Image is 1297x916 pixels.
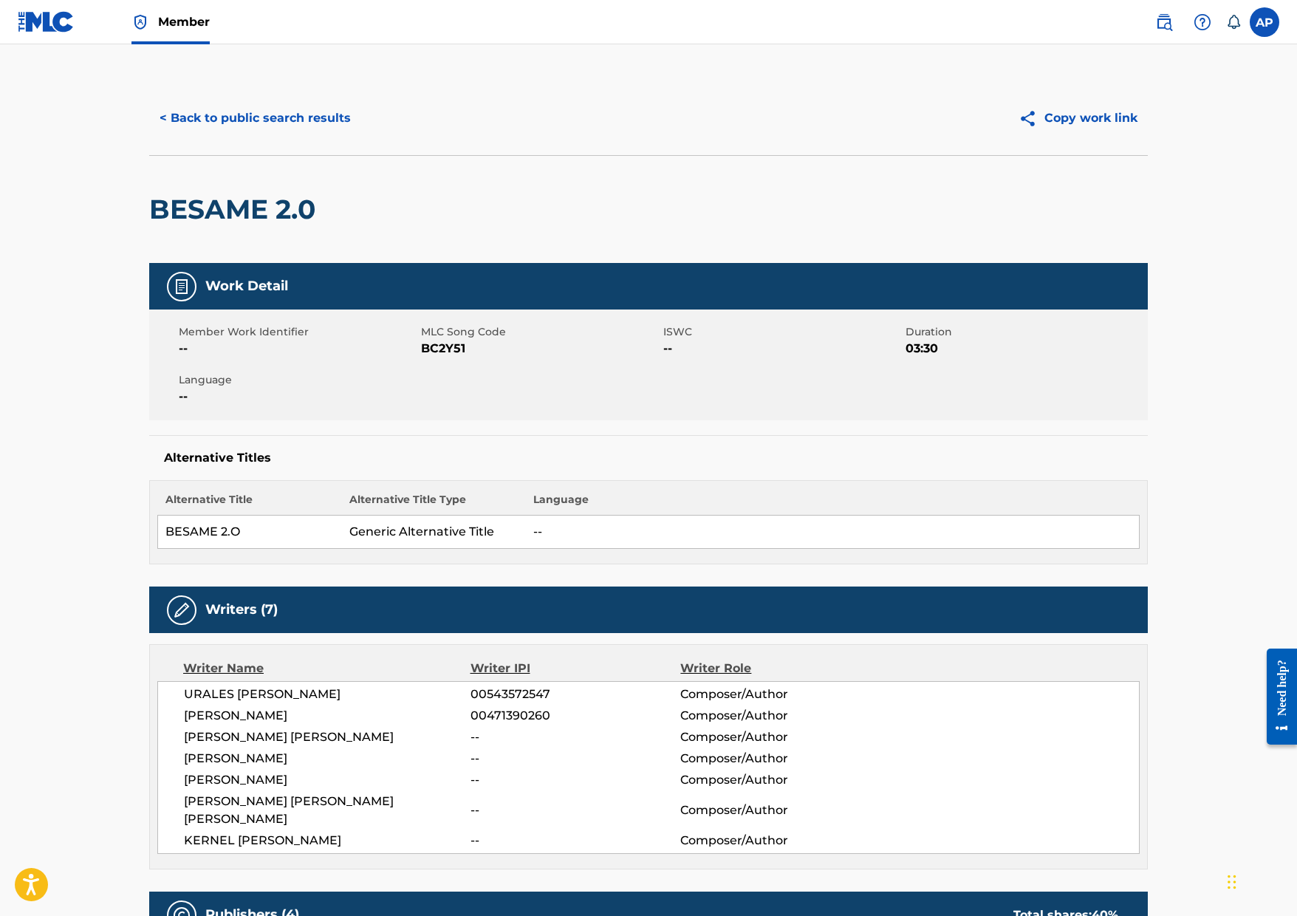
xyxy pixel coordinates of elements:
div: User Menu [1250,7,1279,37]
div: Drag [1228,860,1236,904]
span: ISWC [663,324,902,340]
div: Notifications [1226,15,1241,30]
h5: Writers (7) [205,601,278,618]
button: < Back to public search results [149,100,361,137]
td: -- [526,516,1140,549]
h5: Alternative Titles [164,451,1133,465]
span: Language [179,372,417,388]
img: MLC Logo [18,11,75,33]
div: Writer IPI [470,660,681,677]
span: Composer/Author [680,771,872,789]
div: Help [1188,7,1217,37]
span: Member [158,13,210,30]
span: -- [663,340,902,358]
span: -- [179,388,417,406]
span: Composer/Author [680,707,872,725]
iframe: Resource Center [1256,638,1297,756]
a: Public Search [1149,7,1179,37]
span: -- [470,832,680,850]
img: help [1194,13,1211,31]
th: Alternative Title Type [342,492,526,516]
span: 03:30 [906,340,1144,358]
h5: Work Detail [205,278,288,295]
th: Language [526,492,1140,516]
span: 00543572547 [470,686,680,703]
span: URALES [PERSON_NAME] [184,686,470,703]
span: Composer/Author [680,750,872,768]
img: Copy work link [1019,109,1044,128]
th: Alternative Title [158,492,342,516]
span: [PERSON_NAME] [PERSON_NAME] [PERSON_NAME] [184,793,470,828]
span: Member Work Identifier [179,324,417,340]
h2: BESAME 2.0 [149,193,323,226]
span: Composer/Author [680,686,872,703]
span: [PERSON_NAME] [184,771,470,789]
span: Composer/Author [680,832,872,850]
img: Work Detail [173,278,191,295]
iframe: Chat Widget [1223,845,1297,916]
span: -- [470,802,680,819]
span: -- [179,340,417,358]
span: MLC Song Code [421,324,660,340]
div: Writer Role [680,660,872,677]
td: Generic Alternative Title [342,516,526,549]
span: Composer/Author [680,802,872,819]
span: [PERSON_NAME] [PERSON_NAME] [184,728,470,746]
span: -- [470,728,680,746]
span: Composer/Author [680,728,872,746]
img: search [1155,13,1173,31]
img: Writers [173,601,191,619]
span: [PERSON_NAME] [184,750,470,768]
span: 00471390260 [470,707,680,725]
span: KERNEL [PERSON_NAME] [184,832,470,850]
span: [PERSON_NAME] [184,707,470,725]
img: Top Rightsholder [131,13,149,31]
button: Copy work link [1008,100,1148,137]
td: BESAME 2.O [158,516,342,549]
span: -- [470,771,680,789]
div: Writer Name [183,660,470,677]
span: -- [470,750,680,768]
span: BC2Y51 [421,340,660,358]
span: Duration [906,324,1144,340]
